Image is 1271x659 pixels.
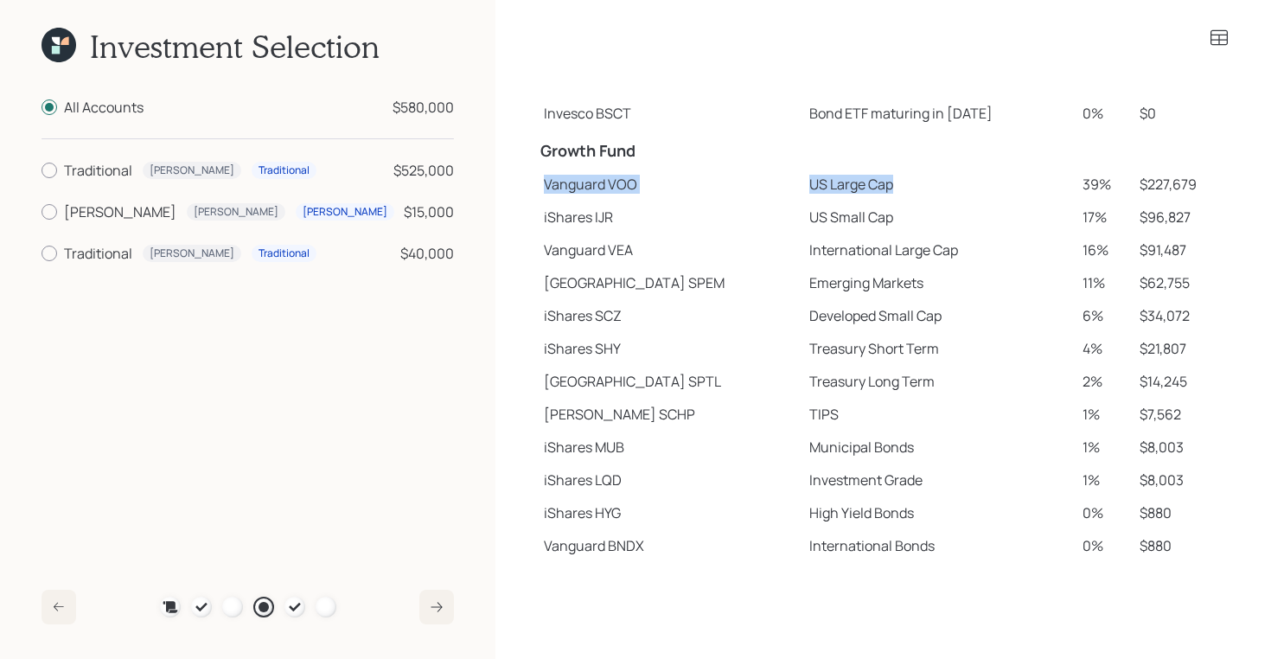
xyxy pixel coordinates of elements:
td: $8,003 [1133,431,1229,464]
div: [PERSON_NAME] [150,246,234,261]
td: iShares IJR [537,201,802,234]
td: 4% [1076,332,1134,365]
td: $14,245 [1133,365,1229,398]
td: International Large Cap [802,234,1076,266]
td: High Yield Bonds [802,496,1076,529]
div: Traditional [64,160,132,181]
div: [PERSON_NAME] [64,202,176,222]
td: $62,755 [1133,266,1229,299]
td: US Small Cap [802,201,1076,234]
td: $880 [1133,496,1229,529]
td: Vanguard VOO [537,168,802,201]
td: 1% [1076,398,1134,431]
td: Investment Grade [802,464,1076,496]
td: [GEOGRAPHIC_DATA] SPEM [537,266,802,299]
td: $34,072 [1133,299,1229,332]
div: Traditional [259,163,310,178]
td: Treasury Long Term [802,365,1076,398]
td: Developed Small Cap [802,299,1076,332]
td: Invesco BSCT [537,97,802,130]
td: Emerging Markets [802,266,1076,299]
div: $40,000 [400,243,454,264]
td: $91,487 [1133,234,1229,266]
td: 17% [1076,201,1134,234]
td: 0% [1076,529,1134,562]
div: $15,000 [404,202,454,222]
td: $21,807 [1133,332,1229,365]
td: US Large Cap [802,168,1076,201]
td: International Bonds [802,529,1076,562]
td: 1% [1076,464,1134,496]
td: $227,679 [1133,168,1229,201]
td: iShares MUB [537,431,802,464]
td: 16% [1076,234,1134,266]
div: Traditional [259,246,310,261]
td: iShares SHY [537,332,802,365]
div: $525,000 [393,160,454,181]
td: Vanguard VEA [537,234,802,266]
div: Traditional [64,243,132,264]
td: Municipal Bonds [802,431,1076,464]
td: 0% [1076,97,1134,130]
div: [PERSON_NAME] [303,205,387,220]
div: [PERSON_NAME] [194,205,278,220]
td: 39% [1076,168,1134,201]
td: $880 [1133,529,1229,562]
td: 6% [1076,299,1134,332]
td: Bond ETF maturing in [DATE] [802,97,1076,130]
div: $580,000 [393,97,454,118]
div: All Accounts [64,97,144,118]
td: $8,003 [1133,464,1229,496]
td: 0% [1076,496,1134,529]
td: [PERSON_NAME] SCHP [537,398,802,431]
td: iShares HYG [537,496,802,529]
h1: Investment Selection [90,28,380,65]
h4: Growth Fund [540,142,798,161]
td: Treasury Short Term [802,332,1076,365]
td: 11% [1076,266,1134,299]
td: 2% [1076,365,1134,398]
td: $7,562 [1133,398,1229,431]
td: $96,827 [1133,201,1229,234]
td: iShares SCZ [537,299,802,332]
div: [PERSON_NAME] [150,163,234,178]
td: TIPS [802,398,1076,431]
td: 1% [1076,431,1134,464]
td: Vanguard BNDX [537,529,802,562]
td: [GEOGRAPHIC_DATA] SPTL [537,365,802,398]
td: $0 [1133,97,1229,130]
td: iShares LQD [537,464,802,496]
